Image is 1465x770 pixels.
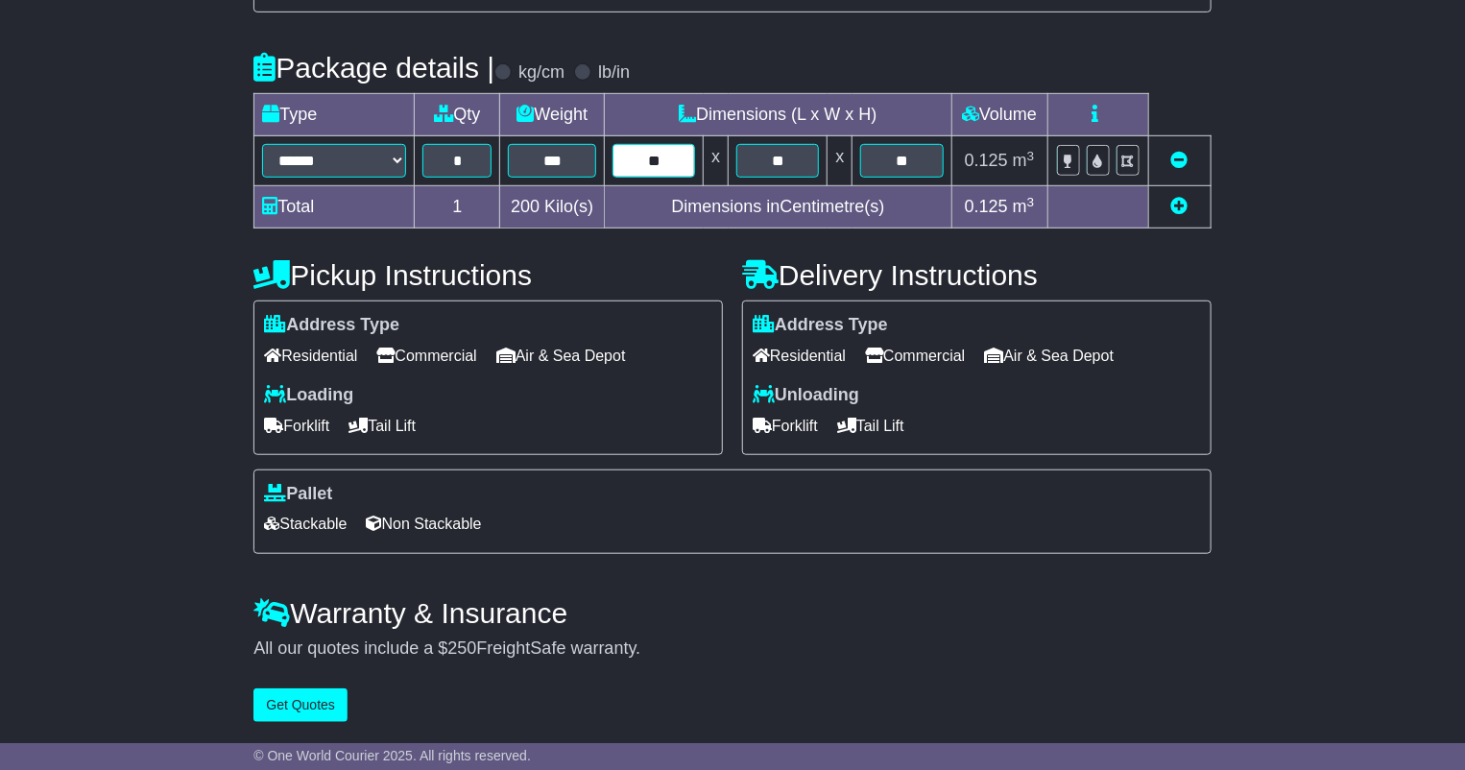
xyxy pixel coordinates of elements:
[500,94,605,136] td: Weight
[965,197,1008,216] span: 0.125
[753,341,846,371] span: Residential
[253,597,1211,629] h4: Warranty & Insurance
[264,341,357,371] span: Residential
[496,341,626,371] span: Air & Sea Depot
[500,186,605,229] td: Kilo(s)
[264,484,332,505] label: Pallet
[1027,195,1035,209] sup: 3
[253,259,723,291] h4: Pickup Instructions
[253,52,494,84] h4: Package details |
[447,638,476,658] span: 250
[264,315,399,336] label: Address Type
[598,62,630,84] label: lb/in
[254,94,415,136] td: Type
[264,411,329,441] span: Forklift
[828,136,853,186] td: x
[1171,197,1189,216] a: Add new item
[753,315,888,336] label: Address Type
[753,411,818,441] span: Forklift
[605,94,951,136] td: Dimensions (L x W x H)
[837,411,904,441] span: Tail Lift
[951,94,1047,136] td: Volume
[1171,151,1189,170] a: Remove this item
[704,136,729,186] td: x
[415,186,500,229] td: 1
[1013,151,1035,170] span: m
[253,748,531,763] span: © One World Courier 2025. All rights reserved.
[511,197,540,216] span: 200
[984,341,1114,371] span: Air & Sea Depot
[518,62,564,84] label: kg/cm
[865,341,965,371] span: Commercial
[253,638,1211,660] div: All our quotes include a $ FreightSafe warranty.
[367,509,482,539] span: Non Stackable
[264,509,347,539] span: Stackable
[264,385,353,406] label: Loading
[415,94,500,136] td: Qty
[742,259,1212,291] h4: Delivery Instructions
[605,186,951,229] td: Dimensions in Centimetre(s)
[1013,197,1035,216] span: m
[348,411,416,441] span: Tail Lift
[254,186,415,229] td: Total
[965,151,1008,170] span: 0.125
[253,688,348,722] button: Get Quotes
[376,341,476,371] span: Commercial
[1027,149,1035,163] sup: 3
[753,385,859,406] label: Unloading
